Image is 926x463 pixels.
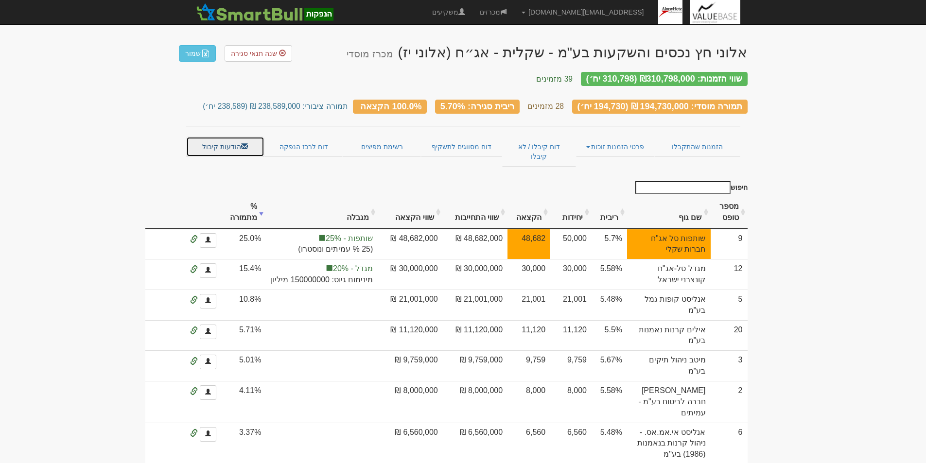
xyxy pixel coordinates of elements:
[507,259,550,290] td: 30,000
[654,137,740,157] a: הזמנות שהתקבלו
[378,381,442,423] td: 8,000,000 ₪
[550,290,592,320] td: 21,001
[592,229,627,259] td: 5.7%
[221,229,266,259] td: 25.0%
[271,263,373,274] span: מגדל - 20%
[592,259,627,290] td: 5.58%
[592,196,627,229] th: ריבית : activate to sort column ascending
[711,229,748,259] td: 9
[592,381,627,423] td: 5.58%
[711,196,748,229] th: מספר טופס: activate to sort column ascending
[347,49,393,59] small: מכרז מוסדי
[221,350,266,381] td: 5.01%
[581,72,748,86] div: שווי הזמנות: ₪310,798,000 (310,798 יח׳)
[536,75,573,83] small: 39 מזמינים
[443,196,507,229] th: שווי התחייבות: activate to sort column ascending
[550,229,592,259] td: 50,000
[443,320,507,351] td: 11,120,000 ₪
[186,137,264,157] a: הודעות קיבול
[627,259,711,290] td: מגדל סל-אג"ח קונצרני ישראל
[627,290,711,320] td: אנליסט קופות גמל בע"מ
[378,290,442,320] td: 21,001,000 ₪
[632,181,748,194] label: חיפוש
[443,350,507,381] td: 9,759,000 ₪
[266,196,378,229] th: מגבלה: activate to sort column ascending
[627,320,711,351] td: אילים קרנות נאמנות בע"מ
[193,2,336,22] img: SmartBull Logo
[635,181,731,194] input: חיפוש
[271,233,373,244] span: שותפות - 25%
[264,137,343,157] a: דוח לרכז הנפקה
[221,290,266,320] td: 10.8%
[266,229,378,259] td: הקצאה בפועל לקבוצה 'שותפות' 25.0%
[576,137,654,157] a: פרטי הזמנות זוכות
[592,350,627,381] td: 5.67%
[592,320,627,351] td: 5.5%
[221,259,266,290] td: 15.4%
[443,259,507,290] td: 30,000,000 ₪
[378,229,442,259] td: 48,682,000 ₪
[360,101,421,111] span: 100.0% הקצאה
[507,229,550,259] td: אחוז הקצאה להצעה זו 97.4%
[378,320,442,351] td: 11,120,000 ₪
[711,290,748,320] td: 5
[550,320,592,351] td: 11,120
[627,350,711,381] td: מיטב ניהול תיקים בע"מ
[435,100,520,114] div: ריבית סגירה: 5.70%
[711,381,748,423] td: 2
[421,137,502,157] a: דוח מסווגים לתשקיף
[221,320,266,351] td: 5.71%
[231,50,277,57] span: שנה תנאי סגירה
[627,229,711,259] td: שותפות סל אג"ח חברות שקלי
[443,290,507,320] td: 21,001,000 ₪
[378,196,442,229] th: שווי הקצאה: activate to sort column ascending
[179,45,216,62] a: שמור
[627,381,711,423] td: [PERSON_NAME] חברה לביטוח בע"מ - עמיתים
[507,196,550,229] th: הקצאה: activate to sort column ascending
[507,320,550,351] td: 11,120
[572,100,748,114] div: תמורה מוסדי: 194,730,000 ₪ (194,730 יח׳)
[711,259,748,290] td: 12
[527,102,564,110] small: 28 מזמינים
[378,350,442,381] td: 9,759,000 ₪
[378,259,442,290] td: 30,000,000 ₪
[225,45,292,62] a: שנה תנאי סגירה
[271,274,373,286] span: מינימום גיוס: 150000000 מיליון
[592,290,627,320] td: 5.48%
[550,196,592,229] th: יחידות: activate to sort column ascending
[343,137,420,157] a: רשימת מפיצים
[271,244,373,255] span: (25 % עמיתים ונוסטרו)
[266,259,378,290] td: הקצאה בפועל לקבוצה 'מגדל' 15.4%
[711,350,748,381] td: 3
[443,229,507,259] td: 48,682,000 ₪
[550,350,592,381] td: 9,759
[507,290,550,320] td: 21,001
[347,44,747,60] div: אלוני חץ נכסים והשקעות בע"מ - שקלית - אג״ח (אלוני יז) - הנפקה לציבור
[221,381,266,423] td: 4.11%
[502,137,576,167] a: דוח קיבלו / לא קיבלו
[550,381,592,423] td: 8,000
[627,196,711,229] th: שם גוף : activate to sort column ascending
[507,381,550,423] td: 8,000
[443,381,507,423] td: 8,000,000 ₪
[203,102,348,110] small: תמורה ציבורי: 238,589,000 ₪ (238,589 יח׳)
[202,50,210,57] img: excel-file-white.png
[550,259,592,290] td: 30,000
[221,196,266,229] th: % מתמורה: activate to sort column ascending
[507,350,550,381] td: 9,759
[711,320,748,351] td: 20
